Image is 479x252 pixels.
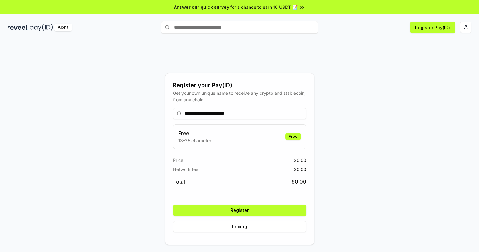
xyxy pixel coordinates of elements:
[230,4,298,10] span: for a chance to earn 10 USDT 📝
[174,4,229,10] span: Answer our quick survey
[178,137,213,144] p: 13-25 characters
[173,178,185,185] span: Total
[173,221,306,232] button: Pricing
[173,166,198,173] span: Network fee
[294,166,306,173] span: $ 0.00
[173,90,306,103] div: Get your own unique name to receive any crypto and stablecoin, from any chain
[54,24,72,31] div: Alpha
[294,157,306,164] span: $ 0.00
[178,130,213,137] h3: Free
[285,133,301,140] div: Free
[173,205,306,216] button: Register
[173,157,183,164] span: Price
[173,81,306,90] div: Register your Pay(ID)
[292,178,306,185] span: $ 0.00
[8,24,29,31] img: reveel_dark
[30,24,53,31] img: pay_id
[410,22,455,33] button: Register Pay(ID)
